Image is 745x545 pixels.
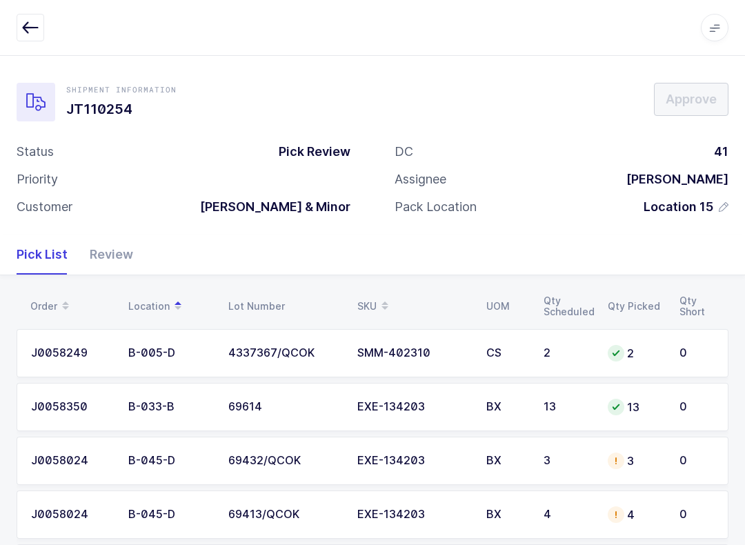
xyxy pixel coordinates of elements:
[679,401,714,413] div: 0
[31,401,112,413] div: J0058350
[17,171,58,188] div: Priority
[395,143,413,160] div: DC
[486,508,527,521] div: BX
[357,455,470,467] div: EXE-134203
[31,508,112,521] div: J0058024
[395,199,477,215] div: Pack Location
[17,143,54,160] div: Status
[544,401,591,413] div: 13
[486,455,527,467] div: BX
[66,84,177,95] div: Shipment Information
[644,199,713,215] span: Location 15
[128,347,212,359] div: B-005-D
[644,199,728,215] button: Location 15
[357,508,470,521] div: EXE-134203
[395,171,446,188] div: Assignee
[608,301,663,312] div: Qty Picked
[654,83,728,116] button: Approve
[486,401,527,413] div: BX
[189,199,350,215] div: [PERSON_NAME] & Minor
[357,347,470,359] div: SMM-402310
[128,455,212,467] div: B-045-D
[128,508,212,521] div: B-045-D
[30,295,112,318] div: Order
[608,453,663,469] div: 3
[615,171,728,188] div: [PERSON_NAME]
[679,347,714,359] div: 0
[128,401,212,413] div: B-033-B
[608,399,663,415] div: 13
[228,455,341,467] div: 69432/QCOK
[268,143,350,160] div: Pick Review
[357,401,470,413] div: EXE-134203
[357,295,470,318] div: SKU
[128,295,212,318] div: Location
[544,508,591,521] div: 4
[31,347,112,359] div: J0058249
[544,295,591,317] div: Qty Scheduled
[66,98,177,120] h1: JT110254
[486,301,527,312] div: UOM
[608,345,663,361] div: 2
[31,455,112,467] div: J0058024
[544,347,591,359] div: 2
[17,199,72,215] div: Customer
[544,455,591,467] div: 3
[679,455,714,467] div: 0
[608,506,663,523] div: 4
[714,144,728,159] span: 41
[679,295,715,317] div: Qty Short
[228,401,341,413] div: 69614
[17,235,79,275] div: Pick List
[486,347,527,359] div: CS
[228,508,341,521] div: 69413/QCOK
[228,301,341,312] div: Lot Number
[679,508,714,521] div: 0
[79,235,133,275] div: Review
[666,90,717,108] span: Approve
[228,347,341,359] div: 4337367/QCOK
